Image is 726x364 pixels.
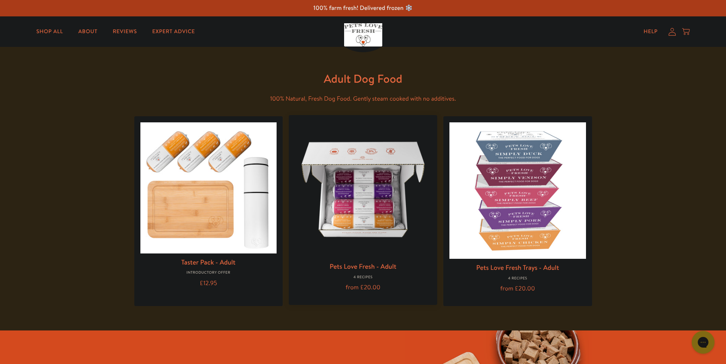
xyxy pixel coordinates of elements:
img: Taster Pack - Adult [140,122,277,253]
iframe: Gorgias live chat messenger [688,328,718,356]
div: 4 Recipes [295,275,431,280]
a: Taster Pack - Adult [181,257,235,267]
a: Expert Advice [146,24,201,39]
a: About [72,24,103,39]
div: from £20.00 [449,284,586,294]
img: Pets Love Fresh - Adult [295,121,431,257]
img: Pets Love Fresh [344,23,382,47]
a: Shop All [30,24,69,39]
div: £12.95 [140,278,277,289]
a: Help [637,24,664,39]
img: Pets Love Fresh Trays - Adult [449,122,586,258]
h1: Adult Dog Food [241,71,485,86]
a: Reviews [106,24,143,39]
div: 4 Recipes [449,276,586,281]
div: Introductory Offer [140,271,277,275]
a: Pets Love Fresh Trays - Adult [476,263,559,272]
div: from £20.00 [295,282,431,293]
span: 100% Natural, Fresh Dog Food. Gently steam cooked with no additives. [270,95,456,103]
a: Pets Love Fresh - Adult [330,261,396,271]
